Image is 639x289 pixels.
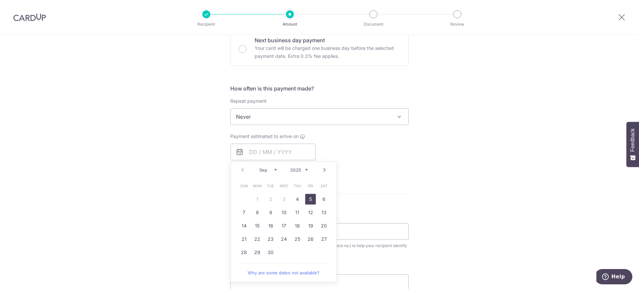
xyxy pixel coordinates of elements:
[320,166,328,174] a: Next
[305,207,316,218] a: 12
[319,181,329,191] span: Saturday
[279,234,289,244] a: 24
[433,21,482,28] p: Review
[230,84,409,92] h5: How often is this payment made?
[239,266,328,279] a: Why are some dates not available?
[305,181,316,191] span: Friday
[279,220,289,231] a: 17
[230,133,299,140] span: Payment estimated to arrive on
[319,234,329,244] a: 27
[255,36,400,44] p: Next business day payment
[230,108,409,125] span: Never
[252,220,263,231] a: 15
[349,21,398,28] p: Document
[279,207,289,218] a: 10
[292,194,303,205] a: 4
[182,21,231,28] p: Recipient
[265,247,276,258] a: 30
[630,128,636,152] span: Feedback
[279,181,289,191] span: Wednesday
[596,269,632,286] iframe: Opens a widget where you can find more information
[265,21,315,28] p: Amount
[252,234,263,244] a: 22
[230,144,316,160] input: DD / MM / YYYY
[265,234,276,244] a: 23
[292,207,303,218] a: 11
[265,220,276,231] a: 16
[239,220,249,231] a: 14
[252,207,263,218] a: 8
[255,44,400,60] p: Your card will be charged one business day before the selected payment date. Extra 0.3% fee applies.
[265,181,276,191] span: Tuesday
[252,181,263,191] span: Monday
[292,220,303,231] a: 18
[305,234,316,244] a: 26
[305,194,316,205] a: 5
[319,194,329,205] a: 6
[231,109,408,125] span: Never
[305,220,316,231] a: 19
[292,234,303,244] a: 25
[252,247,263,258] a: 29
[13,13,46,21] img: CardUp
[319,207,329,218] a: 13
[319,220,329,231] a: 20
[626,122,639,167] button: Feedback - Show survey
[239,234,249,244] a: 21
[230,98,267,104] label: Repeat payment
[239,207,249,218] a: 7
[265,207,276,218] a: 9
[239,247,249,258] a: 28
[239,181,249,191] span: Sunday
[292,181,303,191] span: Thursday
